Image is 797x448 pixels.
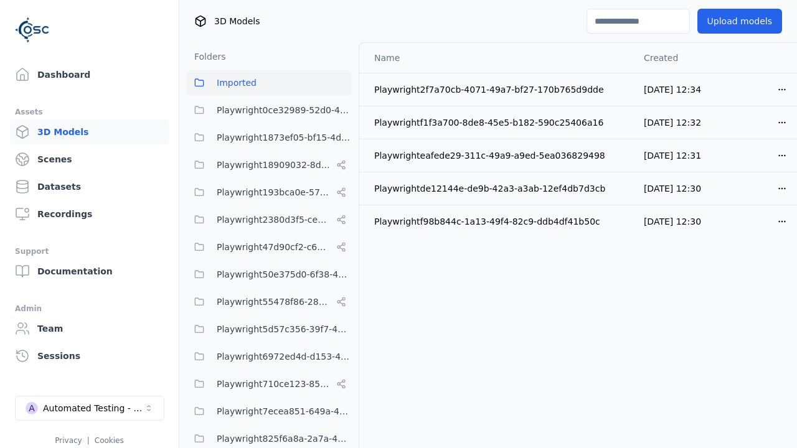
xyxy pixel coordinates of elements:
div: Playwrightf1f3a700-8de8-45e5-b182-590c25406a16 [374,116,624,129]
span: Playwright18909032-8d07-45c5-9c81-9eec75d0b16b [217,157,331,172]
a: Cookies [95,436,124,445]
div: Playwrightde12144e-de9b-42a3-a3ab-12ef4db7d3cb [374,182,624,195]
a: Dashboard [10,62,169,87]
div: Playwrighteafede29-311c-49a9-a9ed-5ea036829498 [374,149,624,162]
button: Playwright193bca0e-57fa-418d-8ea9-45122e711dc7 [187,180,351,205]
button: Playwright5d57c356-39f7-47ed-9ab9-d0409ac6cddc [187,317,351,342]
span: Playwright55478f86-28dc-49b8-8d1f-c7b13b14578c [217,294,331,309]
button: Upload models [697,9,782,34]
button: Playwright6972ed4d-d153-417d-b89d-bc0f876dc4fa [187,344,351,369]
span: Playwright710ce123-85fd-4f8c-9759-23c3308d8830 [217,376,331,391]
img: Logo [15,12,50,47]
button: Playwright47d90cf2-c635-4353-ba3b-5d4538945666 [187,235,351,259]
span: Playwright5d57c356-39f7-47ed-9ab9-d0409ac6cddc [217,322,351,337]
button: Playwright0ce32989-52d0-45cf-b5b9-59d5033d313a [187,98,351,123]
th: Name [359,43,634,73]
div: Automated Testing - Playwright [43,402,144,414]
span: Playwright825f6a8a-2a7a-425c-94f7-650318982f69 [217,431,351,446]
span: [DATE] 12:30 [644,184,701,194]
button: Select a workspace [15,396,164,421]
button: Imported [187,70,351,95]
span: Playwright6972ed4d-d153-417d-b89d-bc0f876dc4fa [217,349,351,364]
button: Playwright7ecea851-649a-419a-985e-fcff41a98b20 [187,399,351,424]
span: Imported [217,75,257,90]
div: Admin [15,301,164,316]
span: Playwright7ecea851-649a-419a-985e-fcff41a98b20 [217,404,351,419]
span: Playwright47d90cf2-c635-4353-ba3b-5d4538945666 [217,240,331,254]
div: Assets [15,105,164,119]
span: [DATE] 12:34 [644,85,701,95]
div: Playwright2f7a70cb-4071-49a7-bf27-170b765d9dde [374,83,624,96]
a: 3D Models [10,119,169,144]
a: Sessions [10,343,169,368]
span: [DATE] 12:32 [644,118,701,128]
a: Privacy [55,436,82,445]
span: Playwright193bca0e-57fa-418d-8ea9-45122e711dc7 [217,185,331,200]
button: Playwright710ce123-85fd-4f8c-9759-23c3308d8830 [187,371,351,396]
button: Playwright55478f86-28dc-49b8-8d1f-c7b13b14578c [187,289,351,314]
span: [DATE] 12:30 [644,217,701,226]
span: Playwright2380d3f5-cebf-494e-b965-66be4d67505e [217,212,331,227]
span: 3D Models [214,15,260,27]
div: Playwrightf98b844c-1a13-49f4-82c9-ddb4df41b50c [374,215,624,228]
a: Datasets [10,174,169,199]
button: Playwright50e375d0-6f38-48a7-96e0-b0dcfa24b72f [187,262,351,287]
a: Scenes [10,147,169,172]
button: Playwright18909032-8d07-45c5-9c81-9eec75d0b16b [187,152,351,177]
a: Recordings [10,202,169,226]
span: Playwright0ce32989-52d0-45cf-b5b9-59d5033d313a [217,103,351,118]
span: | [87,436,90,445]
span: Playwright50e375d0-6f38-48a7-96e0-b0dcfa24b72f [217,267,351,282]
a: Team [10,316,169,341]
div: Support [15,244,164,259]
span: Playwright1873ef05-bf15-4db4-94ab-6bf1d481649c [217,130,351,145]
div: A [26,402,38,414]
a: Documentation [10,259,169,284]
h3: Folders [187,50,226,63]
button: Playwright2380d3f5-cebf-494e-b965-66be4d67505e [187,207,351,232]
th: Created [634,43,717,73]
span: [DATE] 12:31 [644,151,701,161]
button: Playwright1873ef05-bf15-4db4-94ab-6bf1d481649c [187,125,351,150]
